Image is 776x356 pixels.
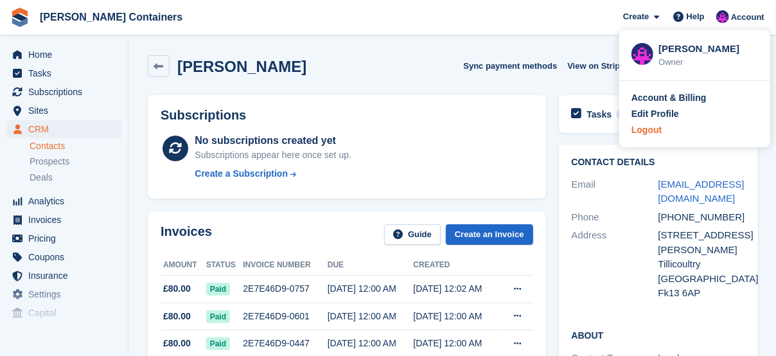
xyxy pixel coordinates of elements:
h2: [PERSON_NAME] [177,58,306,75]
span: Paid [206,337,230,350]
a: menu [6,102,121,120]
div: [DATE] 12:00 AM [328,282,414,296]
span: £80.00 [163,282,191,296]
div: Edit Profile [631,107,679,121]
a: Edit Profile [631,107,758,121]
div: Account & Billing [631,91,707,105]
a: Logout [631,123,758,137]
div: Phone [572,210,658,225]
h2: Invoices [161,224,212,245]
div: Tillicoultry [658,257,745,272]
span: Capital [28,304,105,322]
div: Logout [631,123,662,137]
div: Subscriptions appear here once set up. [195,148,351,162]
h2: Contact Details [572,157,745,168]
h2: About [572,328,745,341]
div: 2E7E46D9-0447 [243,337,327,350]
a: menu [6,229,121,247]
a: Guide [384,224,441,245]
span: View on Stripe [567,60,624,73]
a: Contacts [30,140,121,152]
a: menu [6,248,121,266]
span: £80.00 [163,337,191,350]
th: Invoice number [243,255,327,276]
a: menu [6,285,121,303]
span: Invoices [28,211,105,229]
th: Due [328,255,414,276]
a: Create an Invoice [446,224,533,245]
span: Help [687,10,705,23]
div: Email [572,177,658,206]
div: Owner [658,56,758,69]
span: Tasks [28,64,105,82]
a: Prospects [30,155,121,168]
img: stora-icon-8386f47178a22dfd0bd8f6a31ec36ba5ce8667c1dd55bd0f319d3a0aa187defe.svg [10,8,30,27]
span: £80.00 [163,310,191,323]
img: Claire Wilson [716,10,729,23]
a: Create a Subscription [195,167,351,181]
a: menu [6,120,121,138]
div: [PERSON_NAME] [658,42,758,53]
th: Created [414,255,500,276]
a: menu [6,192,121,210]
div: 0 [617,109,631,120]
span: Analytics [28,192,105,210]
span: Coupons [28,248,105,266]
span: Sites [28,102,105,120]
span: Prospects [30,156,69,168]
span: Pricing [28,229,105,247]
h2: Tasks [587,109,612,120]
span: Insurance [28,267,105,285]
a: menu [6,64,121,82]
div: [DATE] 12:00 AM [328,310,414,323]
a: Account & Billing [631,91,758,105]
span: CRM [28,120,105,138]
div: [STREET_ADDRESS][PERSON_NAME] [658,228,745,257]
span: Home [28,46,105,64]
span: Subscriptions [28,83,105,101]
a: View on Stripe [562,55,640,76]
div: [DATE] 12:00 AM [414,310,500,323]
span: Paid [206,310,230,323]
a: menu [6,267,121,285]
a: menu [6,83,121,101]
a: Deals [30,171,121,184]
button: Sync payment methods [463,55,557,76]
a: [PERSON_NAME] Containers [35,6,188,28]
div: [GEOGRAPHIC_DATA] [658,272,745,287]
span: Account [731,11,764,24]
span: Settings [28,285,105,303]
div: 2E7E46D9-0757 [243,282,327,296]
img: Claire Wilson [631,43,653,65]
div: [DATE] 12:00 AM [414,337,500,350]
a: [EMAIL_ADDRESS][DOMAIN_NAME] [658,179,745,204]
span: Deals [30,172,53,184]
th: Amount [161,255,206,276]
span: Paid [206,283,230,296]
a: menu [6,304,121,322]
div: No subscriptions created yet [195,133,351,148]
a: menu [6,46,121,64]
div: Create a Subscription [195,167,288,181]
th: Status [206,255,243,276]
div: Fk13 6AP [658,286,745,301]
div: 2E7E46D9-0601 [243,310,327,323]
div: [DATE] 12:00 AM [328,337,414,350]
a: menu [6,211,121,229]
h2: Subscriptions [161,108,533,123]
div: [PHONE_NUMBER] [658,210,745,225]
div: Address [572,228,658,301]
div: [DATE] 12:02 AM [414,282,500,296]
span: Create [623,10,649,23]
